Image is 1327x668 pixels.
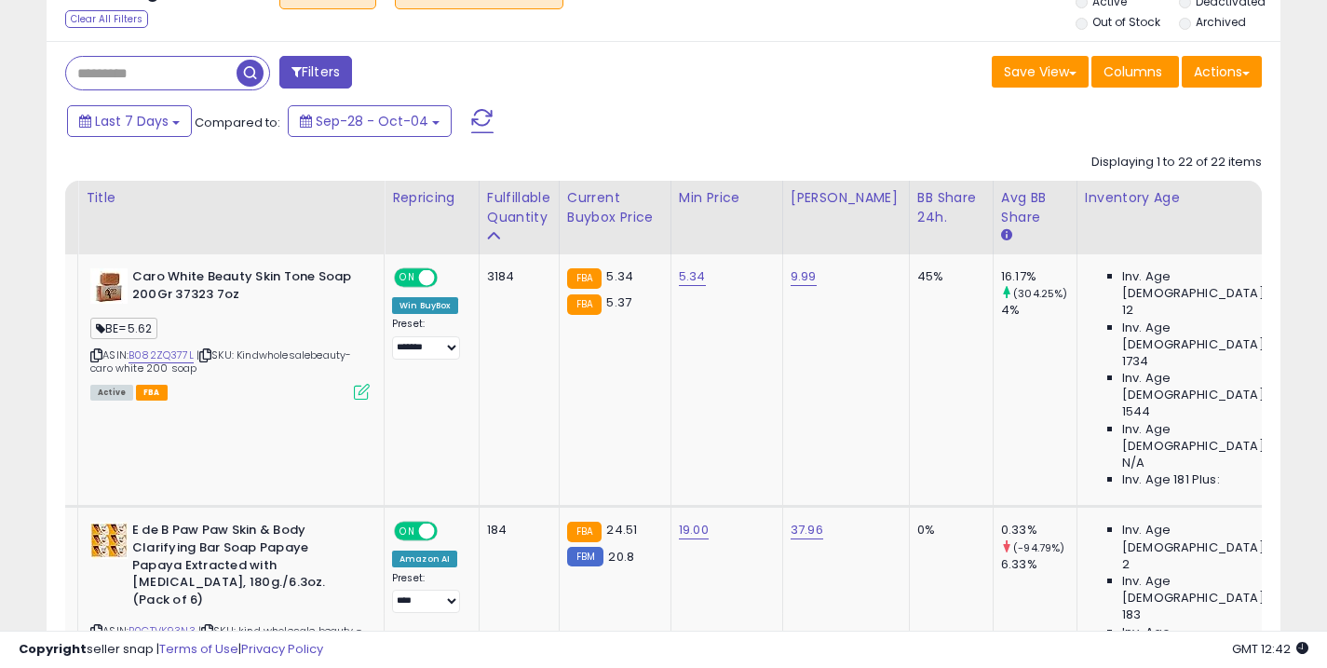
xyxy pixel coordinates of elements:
[159,640,238,658] a: Terms of Use
[1085,188,1299,208] div: Inventory Age
[392,318,465,360] div: Preset:
[1122,471,1220,488] span: Inv. Age 181 Plus:
[487,522,545,538] div: 184
[90,268,128,304] img: 41iifNkd4pL._SL40_.jpg
[487,268,545,285] div: 3184
[567,294,602,315] small: FBA
[435,270,465,286] span: OFF
[95,112,169,130] span: Last 7 Days
[606,293,631,311] span: 5.37
[90,268,370,398] div: ASIN:
[1001,227,1012,244] small: Avg BB Share.
[396,524,419,539] span: ON
[392,188,471,208] div: Repricing
[791,521,823,539] a: 37.96
[1122,403,1151,420] span: 1544
[1013,286,1067,301] small: (304.25%)
[65,10,148,28] div: Clear All Filters
[1122,268,1293,302] span: Inv. Age [DEMOGRAPHIC_DATA]:
[1122,455,1144,471] span: N/A
[1182,56,1262,88] button: Actions
[567,188,663,227] div: Current Buybox Price
[279,56,352,89] button: Filters
[567,547,603,566] small: FBM
[316,112,428,130] span: Sep-28 - Oct-04
[1122,607,1141,623] span: 183
[791,267,817,286] a: 9.99
[435,524,465,539] span: OFF
[679,188,775,208] div: Min Price
[1013,540,1064,555] small: (-94.79%)
[392,572,465,614] div: Preset:
[392,551,457,567] div: Amazon AI
[1001,522,1076,538] div: 0.33%
[90,522,128,559] img: 51WBX2N+ugL._SL40_.jpg
[1122,353,1149,370] span: 1734
[1091,154,1262,171] div: Displaying 1 to 22 of 22 items
[288,105,452,137] button: Sep-28 - Oct-04
[90,318,157,339] span: BE=5.62
[67,105,192,137] button: Last 7 Days
[1122,370,1293,403] span: Inv. Age [DEMOGRAPHIC_DATA]:
[606,521,637,538] span: 24.51
[1092,14,1160,30] label: Out of Stock
[606,267,633,285] span: 5.34
[487,188,551,227] div: Fulfillable Quantity
[136,385,168,401] span: FBA
[1122,320,1293,353] span: Inv. Age [DEMOGRAPHIC_DATA]:
[608,548,634,566] span: 20.8
[1196,14,1246,30] label: Archived
[917,268,979,285] div: 45%
[19,641,323,659] div: seller snap | |
[679,267,706,286] a: 5.34
[1001,556,1076,573] div: 6.33%
[567,268,602,289] small: FBA
[1091,56,1179,88] button: Columns
[19,640,87,658] strong: Copyright
[1001,188,1069,227] div: Avg BB Share
[1001,302,1076,319] div: 4%
[1122,421,1293,455] span: Inv. Age [DEMOGRAPHIC_DATA]-180:
[917,188,985,227] div: BB Share 24h.
[396,270,419,286] span: ON
[86,188,376,208] div: Title
[195,114,280,131] span: Compared to:
[1122,302,1133,319] span: 12
[917,522,979,538] div: 0%
[791,188,901,208] div: [PERSON_NAME]
[1122,573,1293,607] span: Inv. Age [DEMOGRAPHIC_DATA]:
[1104,62,1162,81] span: Columns
[1001,268,1076,285] div: 16.17%
[90,385,133,401] span: All listings currently available for purchase on Amazon
[1232,640,1308,658] span: 2025-10-12 12:42 GMT
[90,348,352,375] span: | SKU: Kindwholesalebeauty-caro white 200 soap
[1122,522,1293,555] span: Inv. Age [DEMOGRAPHIC_DATA]:
[1122,556,1130,573] span: 2
[392,297,458,314] div: Win BuyBox
[132,268,359,307] b: Caro White Beauty Skin Tone Soap 200Gr 37323 7oz
[992,56,1089,88] button: Save View
[679,521,709,539] a: 19.00
[129,348,194,363] a: B082ZQ377L
[132,522,359,613] b: E de B Paw Paw Skin & Body Clarifying Bar Soap Papaye Papaya Extracted with [MEDICAL_DATA], 180g....
[241,640,323,658] a: Privacy Policy
[567,522,602,542] small: FBA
